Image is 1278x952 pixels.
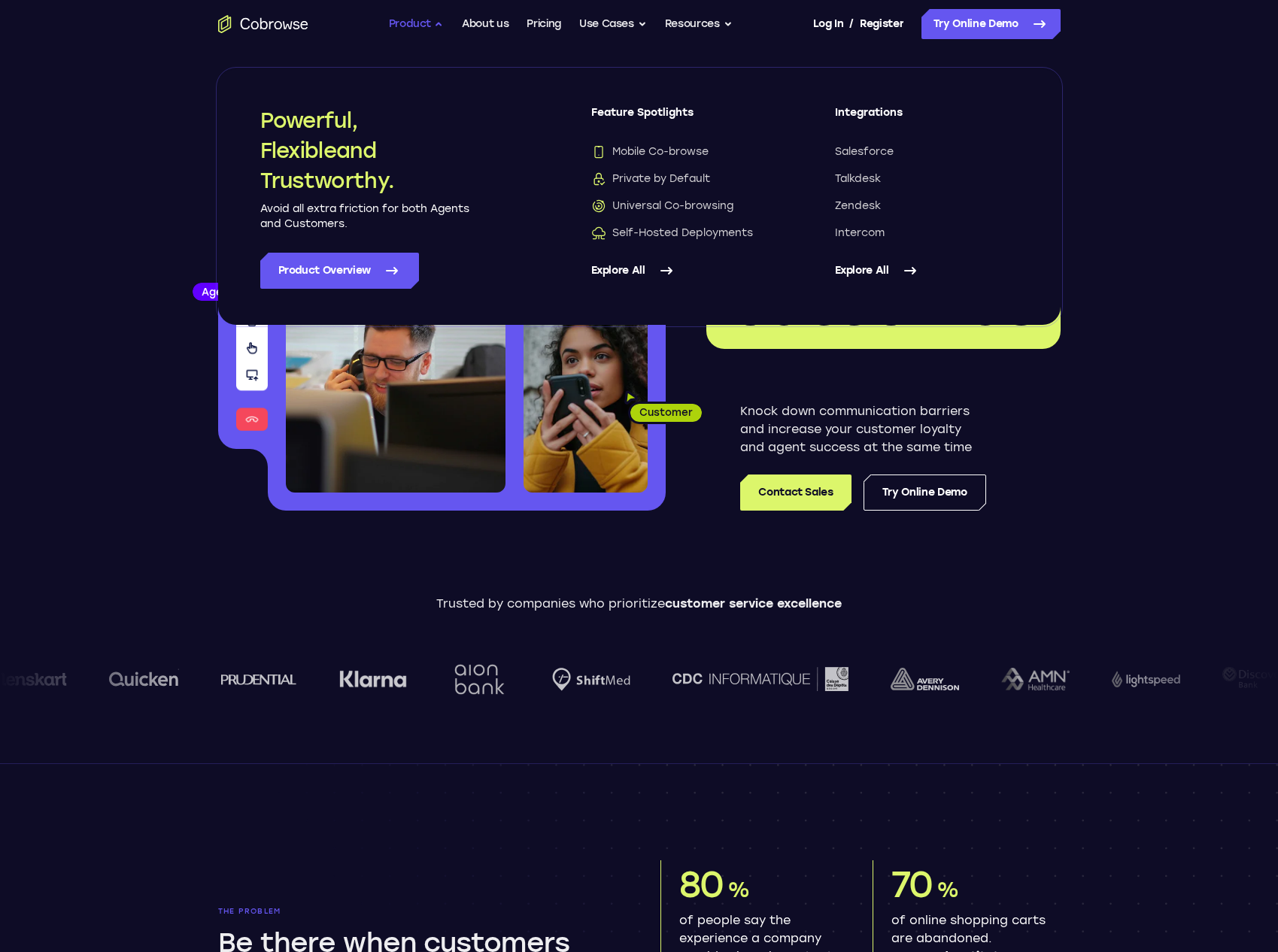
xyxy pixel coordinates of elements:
[218,907,618,916] p: The problem
[591,199,733,214] span: Universal Co-browsing
[835,144,894,159] span: Salesforce
[389,9,445,39] button: Product
[260,202,471,232] p: Avoid all extra friction for both Agents and Customers.
[260,253,419,289] a: Product Overview
[260,105,471,196] h2: Powerful, Flexible and Trustworthy.
[591,144,709,159] span: Mobile Co-browse
[519,668,597,691] img: Shiftmed
[591,226,775,241] a: Self-Hosted DeploymentsSelf-Hosted Deployments
[524,314,648,493] img: A customer holding their phone
[835,171,1018,186] a: Talkdesk
[835,226,1018,241] a: Intercom
[864,474,986,511] a: Try Online Demo
[891,863,933,906] span: 70
[740,474,851,511] a: Contact Sales
[968,668,1037,691] img: AMN Healthcare
[188,673,264,685] img: prudential
[835,199,1018,214] a: Zendesk
[835,171,881,186] span: Talkdesk
[835,144,1018,159] a: Salesforce
[527,9,561,39] a: Pricing
[218,15,308,33] a: Go to the home page
[306,670,374,688] img: Klarna
[835,226,885,241] span: Intercom
[740,402,986,456] p: Knock down communication barriers and increase your customer loyalty and agent success at the sam...
[679,863,724,906] span: 80
[860,9,903,39] a: Register
[591,144,775,159] a: Mobile Co-browseMobile Co-browse
[835,253,1018,289] a: Explore All
[286,224,505,493] img: A customer support agent talking on the phone
[591,253,775,289] a: Explore All
[591,199,775,214] a: Universal Co-browsingUniversal Co-browsing
[591,171,606,186] img: Private by Default
[591,144,606,159] img: Mobile Co-browse
[591,105,775,132] span: Feature Spotlights
[835,105,1018,132] span: Integrations
[665,596,842,611] span: customer service excellence
[591,171,775,186] a: Private by DefaultPrivate by Default
[813,9,843,39] a: Log In
[849,15,854,33] span: /
[936,877,958,902] span: %
[639,667,815,690] img: CDC Informatique
[462,9,508,39] a: About us
[591,199,606,214] img: Universal Co-browsing
[858,668,926,690] img: avery-dennison
[665,9,733,39] button: Resources
[591,171,710,186] span: Private by Default
[835,199,881,214] span: Zendesk
[727,877,749,902] span: %
[579,9,647,39] button: Use Cases
[921,9,1061,39] a: Try Online Demo
[591,226,606,241] img: Self-Hosted Deployments
[591,226,753,241] span: Self-Hosted Deployments
[416,649,477,710] img: Aion Bank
